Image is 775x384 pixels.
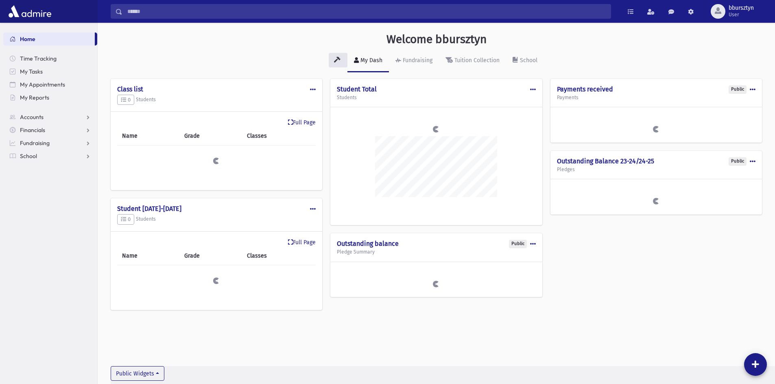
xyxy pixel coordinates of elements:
[3,78,97,91] a: My Appointments
[729,11,754,18] span: User
[347,50,389,72] a: My Dash
[518,57,537,64] div: School
[506,50,544,72] a: School
[3,124,97,137] a: Financials
[337,240,535,247] h4: Outstanding balance
[3,137,97,150] a: Fundraising
[288,238,316,247] a: Full Page
[557,157,755,165] h4: Outstanding Balance 23-24/24-25
[20,152,37,160] span: School
[453,57,500,64] div: Tuition Collection
[117,127,179,145] th: Name
[3,52,97,65] a: Time Tracking
[242,127,316,145] th: Classes
[389,50,439,72] a: Fundraising
[337,95,535,100] h5: Students
[3,150,97,163] a: School
[20,55,57,62] span: Time Tracking
[20,94,49,101] span: My Reports
[337,249,535,255] h5: Pledge Summary
[179,127,242,145] th: Grade
[20,35,35,43] span: Home
[386,33,487,46] h3: Welcome bbursztyn
[288,118,316,127] a: Full Page
[337,85,535,93] h4: Student Total
[3,33,95,46] a: Home
[729,85,747,94] div: Public
[3,111,97,124] a: Accounts
[20,113,44,121] span: Accounts
[20,139,50,147] span: Fundraising
[117,214,316,225] h5: Students
[117,85,316,93] h4: Class list
[729,5,754,11] span: bbursztyn
[242,247,316,265] th: Classes
[117,205,316,213] h4: Student [DATE]-[DATE]
[3,91,97,104] a: My Reports
[117,214,134,225] button: 0
[179,247,242,265] th: Grade
[20,81,65,88] span: My Appointments
[117,95,316,105] h5: Students
[111,366,164,381] button: Public Widgets
[20,68,43,75] span: My Tasks
[3,65,97,78] a: My Tasks
[729,157,747,166] div: Public
[117,247,179,265] th: Name
[117,95,134,105] button: 0
[121,97,131,103] span: 0
[122,4,611,19] input: Search
[7,3,53,20] img: AdmirePro
[359,57,382,64] div: My Dash
[439,50,506,72] a: Tuition Collection
[401,57,432,64] div: Fundraising
[20,126,45,134] span: Financials
[557,85,755,93] h4: Payments received
[121,216,131,222] span: 0
[509,240,527,248] div: Public
[557,167,755,172] h5: Pledges
[557,95,755,100] h5: Payments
